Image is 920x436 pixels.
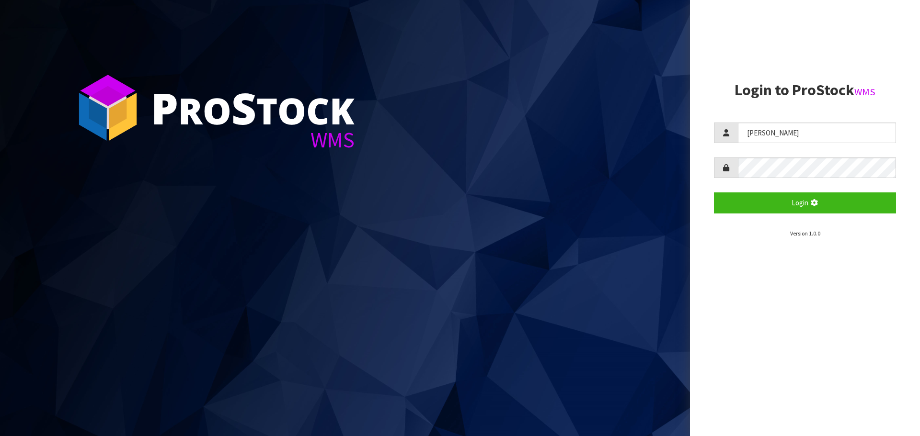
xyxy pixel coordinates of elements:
input: Username [738,123,896,143]
span: S [231,78,256,137]
small: Version 1.0.0 [790,230,820,237]
div: ro tock [151,86,355,129]
span: P [151,78,178,137]
button: Login [714,192,896,213]
small: WMS [854,86,875,98]
img: ProStock Cube [72,72,144,144]
h2: Login to ProStock [714,82,896,99]
div: WMS [151,129,355,151]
